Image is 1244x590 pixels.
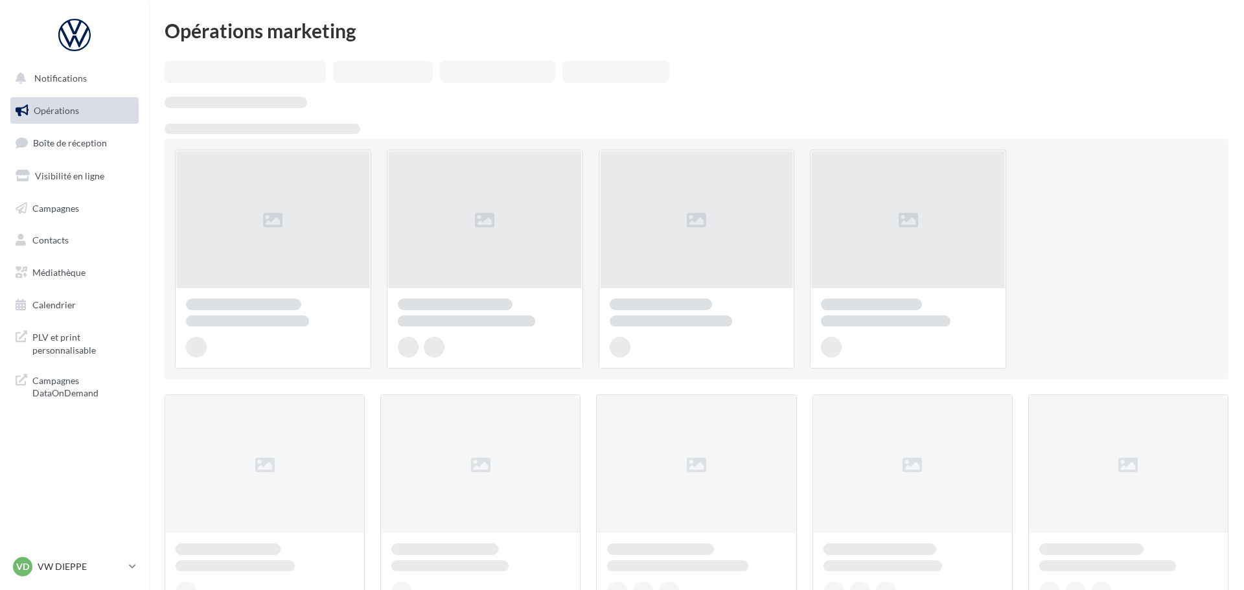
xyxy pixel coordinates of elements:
[10,554,139,579] a: VD VW DIEPPE
[8,129,141,157] a: Boîte de réception
[38,560,124,573] p: VW DIEPPE
[8,195,141,222] a: Campagnes
[34,105,79,116] span: Opérations
[165,21,1228,40] div: Opérations marketing
[8,259,141,286] a: Médiathèque
[8,323,141,361] a: PLV et print personnalisable
[8,97,141,124] a: Opérations
[32,267,86,278] span: Médiathèque
[16,560,29,573] span: VD
[34,73,87,84] span: Notifications
[8,291,141,319] a: Calendrier
[33,137,107,148] span: Boîte de réception
[32,299,76,310] span: Calendrier
[8,65,136,92] button: Notifications
[8,163,141,190] a: Visibilité en ligne
[32,234,69,245] span: Contacts
[8,367,141,405] a: Campagnes DataOnDemand
[35,170,104,181] span: Visibilité en ligne
[8,227,141,254] a: Contacts
[32,372,133,400] span: Campagnes DataOnDemand
[32,202,79,213] span: Campagnes
[32,328,133,356] span: PLV et print personnalisable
